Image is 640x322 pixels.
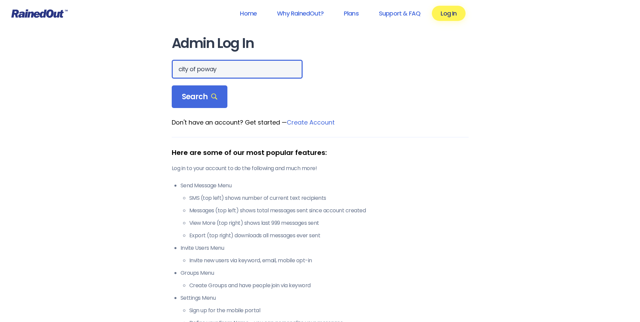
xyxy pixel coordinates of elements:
li: Export (top right) downloads all messages ever sent [189,232,469,240]
li: Groups Menu [180,269,469,290]
li: Sign up for the mobile portal [189,306,469,315]
a: Plans [335,6,367,21]
a: Support & FAQ [370,6,429,21]
a: Create Account [287,118,335,127]
li: SMS (top left) shows number of current text recipients [189,194,469,202]
li: Messages (top left) shows total messages sent since account created [189,207,469,215]
li: Create Groups and have people join via keyword [189,281,469,290]
div: Search [172,85,228,108]
li: Invite Users Menu [180,244,469,265]
a: Log In [432,6,465,21]
li: View More (top right) shows last 999 messages sent [189,219,469,227]
div: Here are some of our most popular features: [172,147,469,158]
a: Why RainedOut? [268,6,332,21]
input: Search Orgs… [172,60,303,79]
li: Send Message Menu [180,182,469,240]
a: Home [231,6,266,21]
li: Invite new users via keyword, email, mobile opt-in [189,257,469,265]
span: Search [182,92,218,102]
p: Log in to your account to do the following and much more! [172,164,469,172]
h1: Admin Log In [172,36,469,51]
